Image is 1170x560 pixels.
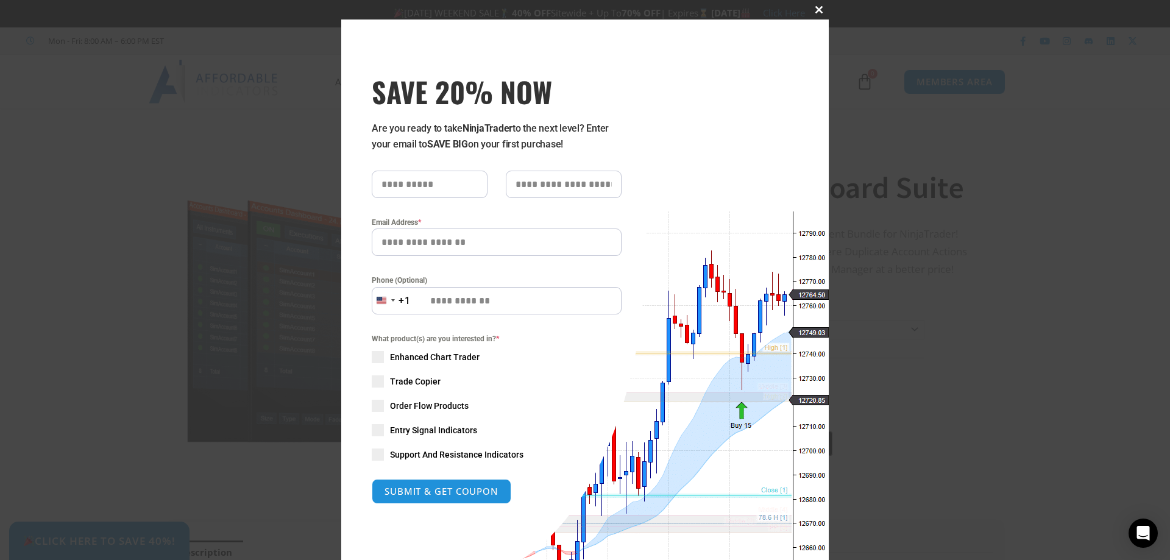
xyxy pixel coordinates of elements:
[1129,519,1158,548] div: Open Intercom Messenger
[390,375,441,388] span: Trade Copier
[372,287,411,314] button: Selected country
[372,479,511,504] button: SUBMIT & GET COUPON
[390,448,523,461] span: Support And Resistance Indicators
[463,122,512,134] strong: NinjaTrader
[372,74,622,108] span: SAVE 20% NOW
[372,351,622,363] label: Enhanced Chart Trader
[372,448,622,461] label: Support And Resistance Indicators
[372,121,622,152] p: Are you ready to take to the next level? Enter your email to on your first purchase!
[372,274,622,286] label: Phone (Optional)
[399,293,411,309] div: +1
[427,138,468,150] strong: SAVE BIG
[390,351,480,363] span: Enhanced Chart Trader
[390,424,477,436] span: Entry Signal Indicators
[372,333,622,345] span: What product(s) are you interested in?
[372,375,622,388] label: Trade Copier
[372,400,622,412] label: Order Flow Products
[372,424,622,436] label: Entry Signal Indicators
[372,216,622,229] label: Email Address
[390,400,469,412] span: Order Flow Products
